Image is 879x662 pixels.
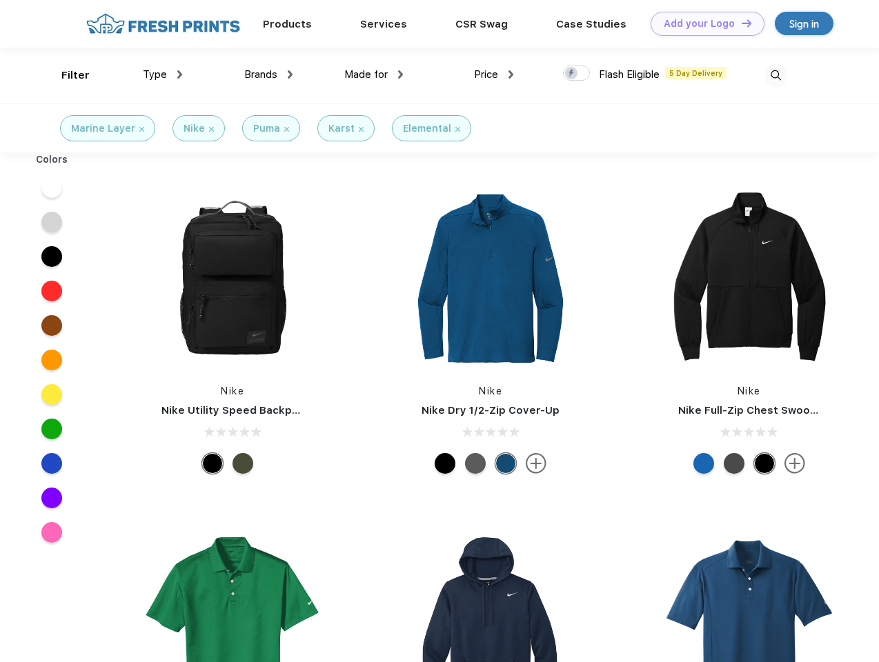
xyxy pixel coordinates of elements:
a: Services [360,18,407,30]
div: Sign in [789,16,819,32]
span: Brands [244,68,277,81]
img: filter_cancel.svg [359,127,364,132]
img: more.svg [526,453,546,474]
img: filter_cancel.svg [455,127,460,132]
div: Black [754,453,775,474]
div: Cargo Khaki [233,453,253,474]
a: Nike Full-Zip Chest Swoosh Jacket [678,404,862,417]
span: Flash Eligible [599,68,660,81]
a: Nike [221,385,244,397]
div: Colors [26,152,79,167]
img: func=resize&h=266 [399,187,582,370]
img: filter_cancel.svg [284,127,289,132]
div: Nike [184,121,205,136]
img: filter_cancel.svg [139,127,144,132]
span: Made for [344,68,388,81]
img: fo%20logo%202.webp [82,12,244,36]
a: Nike [479,385,502,397]
img: dropdown.png [398,70,403,79]
a: Nike Dry 1/2-Zip Cover-Up [422,404,560,417]
div: Marine Layer [71,121,135,136]
a: CSR Swag [455,18,508,30]
a: Nike Utility Speed Backpack [161,404,310,417]
div: Royal [693,453,714,474]
a: Sign in [775,12,833,35]
img: desktop_search.svg [764,64,787,87]
img: DT [742,19,751,27]
div: Black Heather [465,453,486,474]
img: func=resize&h=266 [141,187,324,370]
a: Products [263,18,312,30]
img: dropdown.png [177,70,182,79]
span: Price [474,68,498,81]
div: Anthracite [724,453,744,474]
div: Black [435,453,455,474]
img: dropdown.png [288,70,293,79]
div: Gym Blue [495,453,516,474]
div: Elemental [403,121,451,136]
div: Puma [253,121,280,136]
div: Karst [328,121,355,136]
div: Filter [61,68,90,83]
img: filter_cancel.svg [209,127,214,132]
img: more.svg [784,453,805,474]
div: Black [202,453,223,474]
img: dropdown.png [508,70,513,79]
span: 5 Day Delivery [665,67,727,79]
span: Type [143,68,167,81]
img: func=resize&h=266 [658,187,841,370]
div: Add your Logo [664,18,735,30]
a: Nike [738,385,761,397]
